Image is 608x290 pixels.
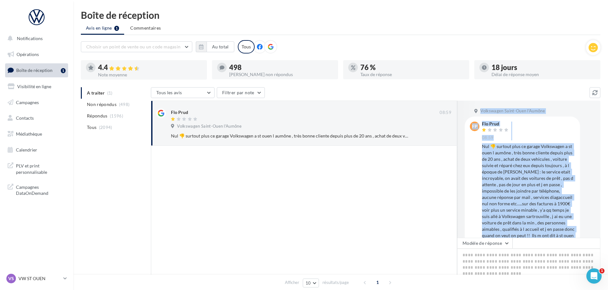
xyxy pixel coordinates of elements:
a: Médiathèque [4,127,69,141]
p: VW ST OUEN [18,275,61,282]
button: 10 [303,279,319,287]
a: Opérations [4,48,69,61]
div: 1 [61,68,66,73]
span: Volkswagen Saint-Ouen l'Aumône [480,108,545,114]
span: Contacts [16,115,34,121]
iframe: Intercom live chat [586,268,602,284]
span: Afficher [285,279,299,286]
span: 10 [306,280,311,286]
div: Taux de réponse [360,72,464,77]
span: 08:59 [440,110,451,116]
a: PLV et print personnalisable [4,159,69,178]
span: Visibilité en ligne [17,84,51,89]
div: 18 jours [491,64,595,71]
button: Tous les avis [151,87,215,98]
span: FP [472,123,477,130]
div: Note moyenne [98,73,202,77]
span: Notifications [17,36,43,41]
div: Nul 👎 surtout plus ce garage Volkswagen a st ouen l aumône , très bonne cliente depuis plus de 20... [171,133,410,139]
span: Tous les avis [156,90,182,95]
span: (1596) [110,113,123,118]
span: 1 [599,268,604,273]
span: Volkswagen Saint-Ouen l'Aumône [177,124,242,129]
span: Répondus [87,113,108,119]
span: Campagnes [16,99,39,105]
span: Commentaires [130,25,161,31]
button: Filtrer par note [217,87,265,98]
span: Choisir un point de vente ou un code magasin [86,44,180,49]
span: Campagnes DataOnDemand [16,183,66,196]
span: Tous [87,124,96,131]
a: Campagnes DataOnDemand [4,180,69,199]
div: Flo Prud [171,109,188,116]
a: Boîte de réception1 [4,63,69,77]
span: Boîte de réception [16,67,53,73]
span: Médiathèque [16,131,42,137]
span: (2094) [99,125,112,130]
div: [PERSON_NAME] non répondus [229,72,333,77]
a: Visibilité en ligne [4,80,69,93]
button: Notifications [4,32,67,45]
span: PLV et print personnalisable [16,161,66,175]
div: 498 [229,64,333,71]
div: 4.4 [98,64,202,71]
span: 1 [372,277,383,287]
a: Calendrier [4,143,69,157]
div: 76 % [360,64,464,71]
span: Non répondus [87,101,117,108]
span: VS [8,275,14,282]
div: Boîte de réception [81,10,600,20]
button: Au total [196,41,234,52]
div: Délai de réponse moyen [491,72,595,77]
a: Campagnes [4,96,69,109]
button: Modèle de réponse [457,238,513,249]
div: Tous [238,40,255,53]
span: résultats/page [322,279,349,286]
a: VS VW ST OUEN [5,272,68,285]
div: Flo Prud [482,122,510,126]
span: 08:59 [482,135,494,141]
span: Calendrier [16,147,37,152]
div: Nul 👎 surtout plus ce garage Volkswagen a st ouen l aumône , très bonne cliente depuis plus de 20... [482,143,575,271]
span: (498) [119,102,130,107]
span: Opérations [17,52,39,57]
button: Choisir un point de vente ou un code magasin [81,41,192,52]
a: Contacts [4,111,69,125]
button: Au total [207,41,234,52]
